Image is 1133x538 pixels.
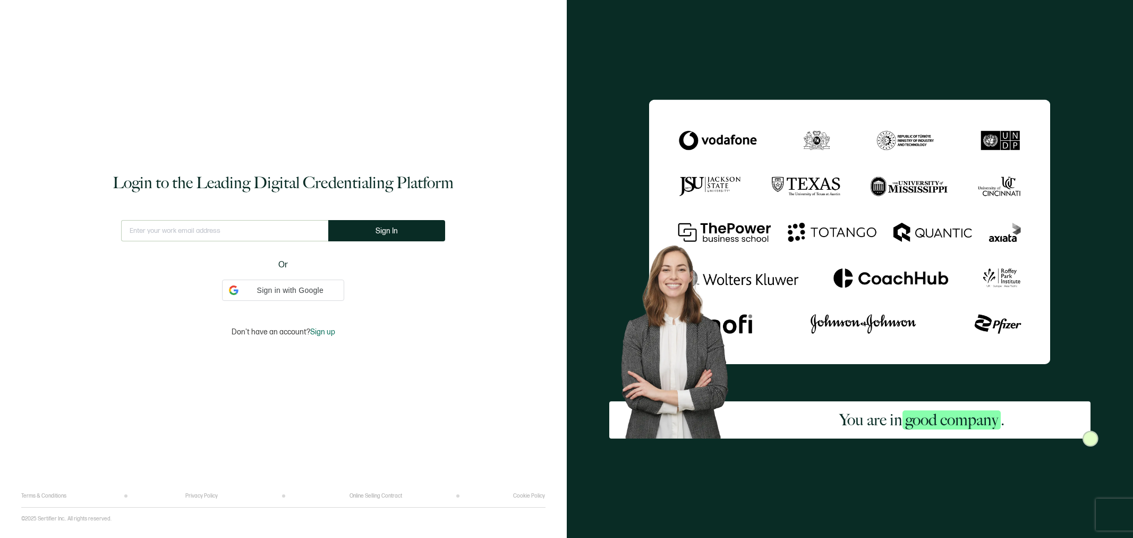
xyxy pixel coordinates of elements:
[310,327,335,337] span: Sign up
[1083,431,1098,447] img: Sertifier Login
[185,493,218,499] a: Privacy Policy
[513,493,545,499] a: Cookie Policy
[222,280,344,301] div: Sign in with Google
[232,327,335,337] p: Don't have an account?
[328,220,445,241] button: Sign In
[278,258,288,272] span: Or
[21,516,112,522] p: ©2025 Sertifier Inc.. All rights reserved.
[609,236,754,439] img: Sertifier Login - You are in <span class="strong-h">good company</span>. Hero
[376,227,398,235] span: Sign In
[902,410,1001,430] span: good company
[649,99,1050,364] img: Sertifier Login - You are in <span class="strong-h">good company</span>.
[121,220,328,241] input: Enter your work email address
[839,409,1004,431] h2: You are in .
[21,493,66,499] a: Terms & Conditions
[243,285,337,296] span: Sign in with Google
[350,493,402,499] a: Online Selling Contract
[113,172,454,194] h1: Login to the Leading Digital Credentialing Platform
